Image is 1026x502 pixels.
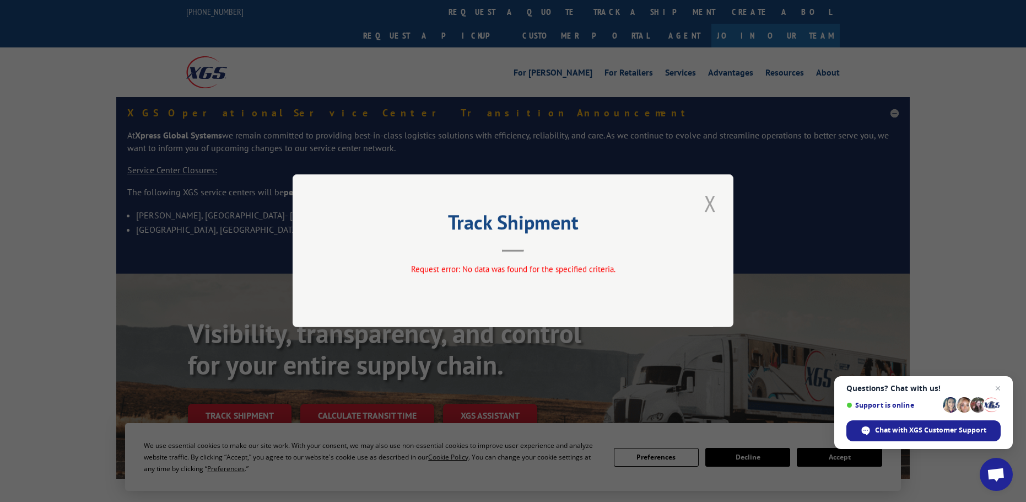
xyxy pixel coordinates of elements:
h2: Track Shipment [348,215,678,236]
span: Chat with XGS Customer Support [846,420,1001,441]
span: Request error: No data was found for the specified criteria. [411,264,615,275]
button: Close modal [701,188,720,218]
span: Questions? Chat with us! [846,384,1001,393]
a: Open chat [980,458,1013,491]
span: Chat with XGS Customer Support [875,425,986,435]
span: Support is online [846,401,939,409]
